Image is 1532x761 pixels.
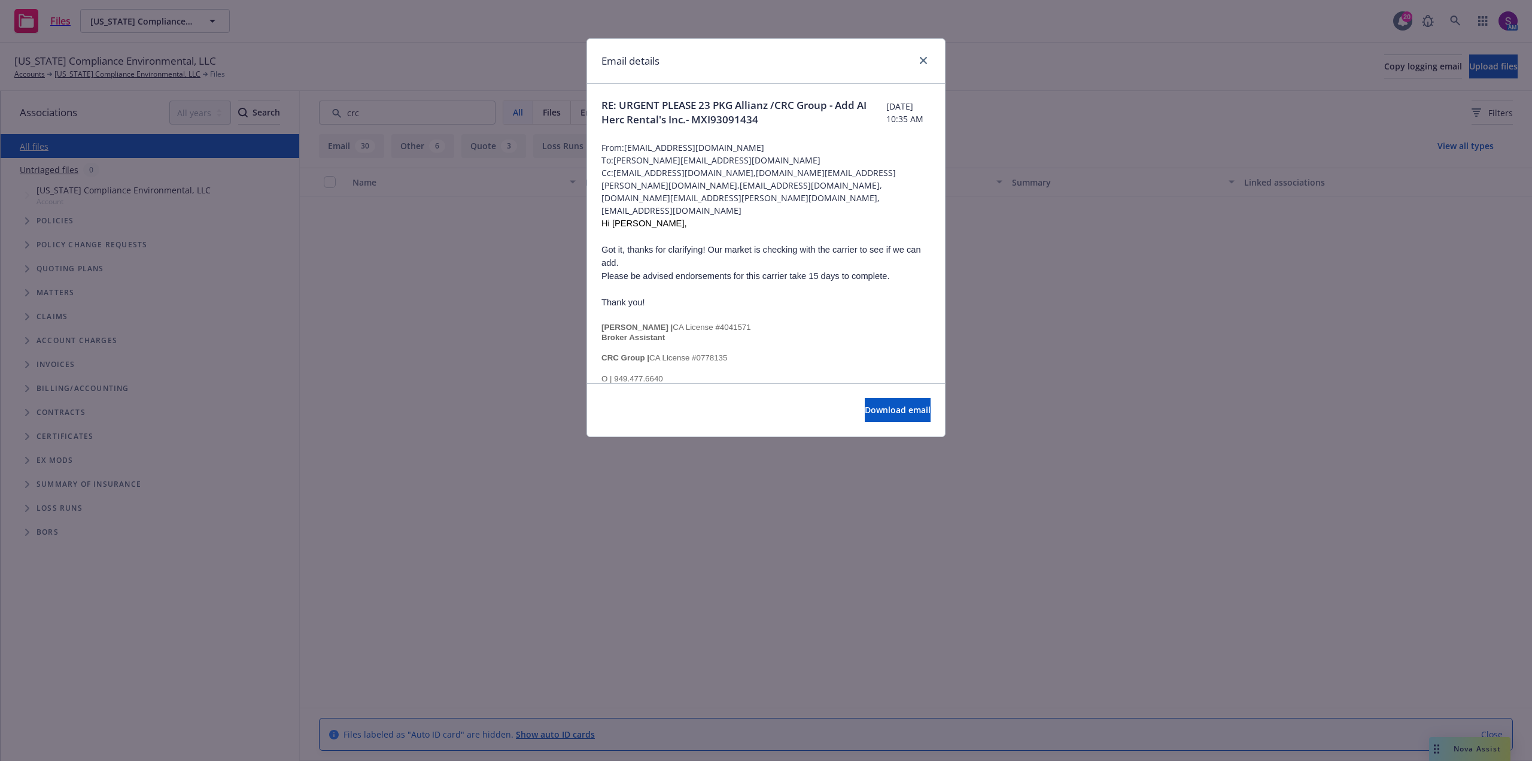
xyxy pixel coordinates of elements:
[601,53,659,69] h1: Email details
[601,353,649,362] span: CRC Group |
[649,353,727,362] span: CA License #0778135
[601,243,931,269] p: Got it, thanks for clarifying! Our market is checking with the carrier to see if we can add.
[886,100,931,125] span: [DATE] 10:35 AM
[601,166,931,217] span: Cc: [EMAIL_ADDRESS][DOMAIN_NAME],[DOMAIN_NAME][EMAIL_ADDRESS][PERSON_NAME][DOMAIN_NAME],[EMAIL_AD...
[601,98,886,127] span: RE: URGENT PLEASE 23 PKG Allianz /CRC Group - Add AI Herc Rental's Inc.- MXI93091434
[865,404,931,416] span: Download email
[601,323,673,332] span: [PERSON_NAME] |
[673,323,750,332] span: CA License #4041571
[601,219,687,228] span: Hi [PERSON_NAME],
[601,269,931,283] p: Please be advised endorsements for this carrier take 15 days to complete.
[601,141,931,154] span: From: [EMAIL_ADDRESS][DOMAIN_NAME]
[601,154,931,166] span: To: [PERSON_NAME][EMAIL_ADDRESS][DOMAIN_NAME]
[601,296,931,309] p: Thank you!
[601,374,663,383] span: O | 949.477.6640
[865,398,931,422] button: Download email
[916,53,931,68] a: close
[601,333,665,342] span: Broker Assistant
